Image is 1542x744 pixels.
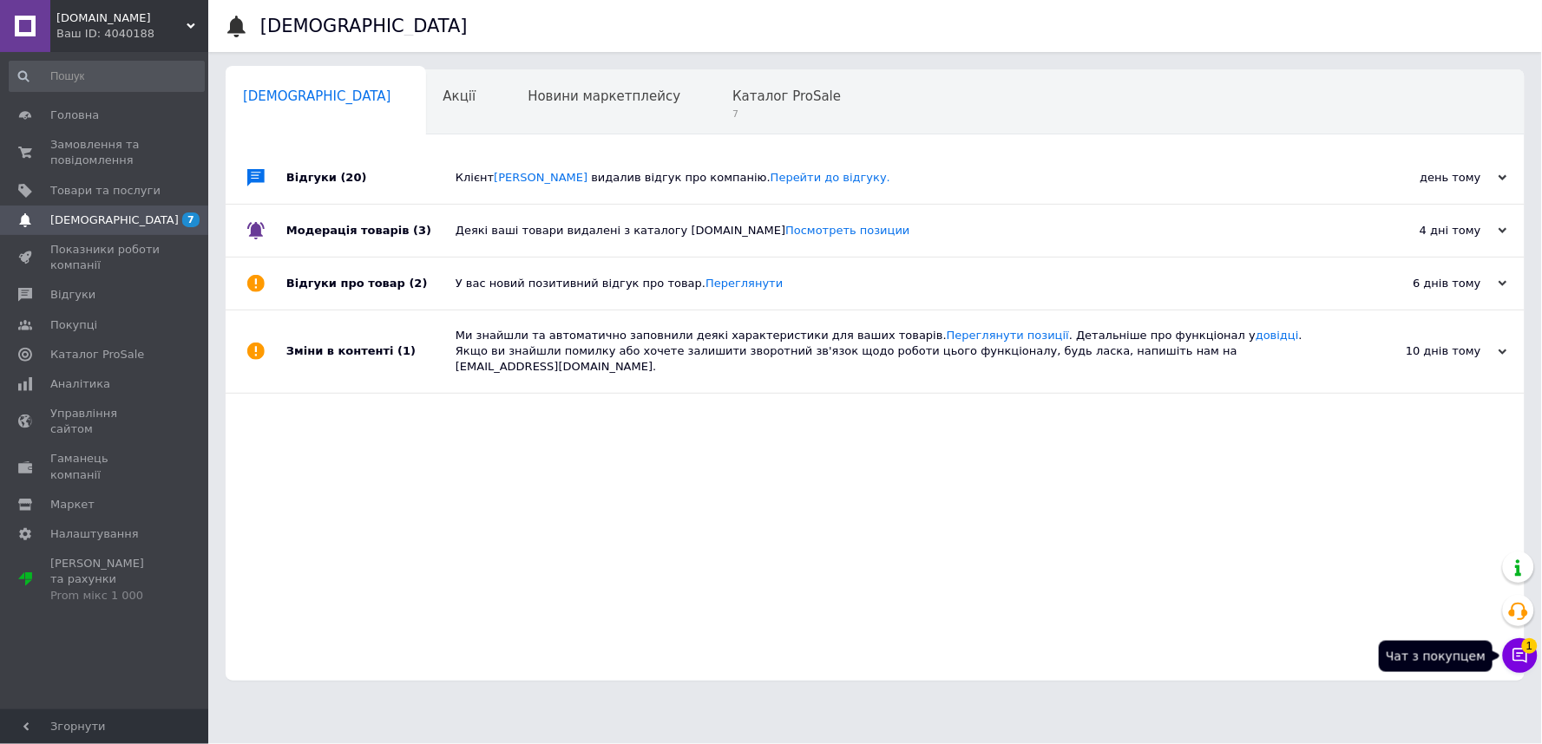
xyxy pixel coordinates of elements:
[50,242,161,273] span: Показники роботи компанії
[413,224,431,237] span: (3)
[286,152,456,204] div: Відгуки
[592,171,891,184] span: видалив відгук про компанію.
[397,344,416,357] span: (1)
[947,329,1069,342] a: Переглянути позиції
[456,328,1334,375] div: Ми знайшли та автоматично заповнили деякі характеристики для ваших товарів. . Детальніше про функ...
[1334,343,1507,359] div: 10 днів тому
[50,451,161,482] span: Гаманець компанії
[1522,638,1538,654] span: 1
[410,277,428,290] span: (2)
[1334,170,1507,186] div: день тому
[243,88,391,104] span: [DEMOGRAPHIC_DATA]
[50,347,144,362] span: Каталог ProSale
[732,88,841,104] span: Каталог ProSale
[771,171,890,184] a: Перейти до відгуку.
[50,317,97,333] span: Покупці
[50,108,99,123] span: Головна
[56,26,208,42] div: Ваш ID: 4040188
[286,205,456,257] div: Модерація товарів
[50,287,95,303] span: Відгуки
[260,16,468,36] h1: [DEMOGRAPHIC_DATA]
[182,212,200,227] span: 7
[50,497,95,512] span: Маркет
[705,277,783,290] a: Переглянути
[50,212,179,228] span: [DEMOGRAPHIC_DATA]
[456,223,1334,238] div: Деякі ваші товари видалені з каталогу [DOMAIN_NAME]
[494,171,587,184] a: [PERSON_NAME]
[341,171,367,184] span: (20)
[286,258,456,310] div: Відгуки про товар
[50,556,161,604] span: [PERSON_NAME] та рахунки
[443,88,476,104] span: Акції
[456,276,1334,291] div: У вас новий позитивний відгук про товар.
[50,526,139,542] span: Налаштування
[1334,223,1507,238] div: 4 дні тому
[9,61,205,92] input: Пошук
[50,376,110,392] span: Аналітика
[456,171,890,184] span: Клієнт
[50,588,161,604] div: Prom мікс 1 000
[1379,641,1493,672] div: Чат з покупцем
[56,10,187,26] span: FULLBODY.SHOP
[785,224,909,237] a: Посмотреть позиции
[50,183,161,199] span: Товари та послуги
[286,310,456,393] div: Зміни в контенті
[1503,638,1538,673] button: Чат з покупцем1
[528,88,680,104] span: Новини маркетплейсу
[1334,276,1507,291] div: 6 днів тому
[50,137,161,168] span: Замовлення та повідомлення
[50,406,161,437] span: Управління сайтом
[732,108,841,121] span: 7
[1256,329,1299,342] a: довідці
